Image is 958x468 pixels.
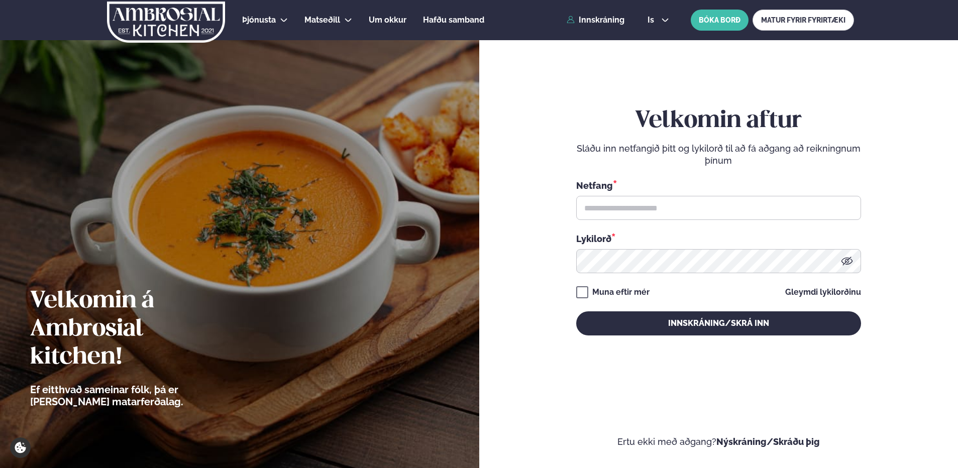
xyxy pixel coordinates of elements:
[106,2,226,43] img: logo
[785,288,861,296] a: Gleymdi lykilorðinu
[369,14,406,26] a: Um okkur
[304,14,340,26] a: Matseðill
[30,384,239,408] p: Ef eitthvað sameinar fólk, þá er [PERSON_NAME] matarferðalag.
[509,436,928,448] p: Ertu ekki með aðgang?
[10,437,31,458] a: Cookie settings
[640,16,677,24] button: is
[369,15,406,25] span: Um okkur
[576,232,861,245] div: Lykilorð
[567,16,624,25] a: Innskráning
[576,311,861,335] button: Innskráning/Skrá inn
[304,15,340,25] span: Matseðill
[242,14,276,26] a: Þjónusta
[576,179,861,192] div: Netfang
[716,436,820,447] a: Nýskráning/Skráðu þig
[423,14,484,26] a: Hafðu samband
[242,15,276,25] span: Þjónusta
[30,287,239,372] h2: Velkomin á Ambrosial kitchen!
[423,15,484,25] span: Hafðu samband
[576,107,861,135] h2: Velkomin aftur
[648,16,657,24] span: is
[691,10,749,31] button: BÓKA BORÐ
[753,10,854,31] a: MATUR FYRIR FYRIRTÆKI
[576,143,861,167] p: Sláðu inn netfangið þitt og lykilorð til að fá aðgang að reikningnum þínum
